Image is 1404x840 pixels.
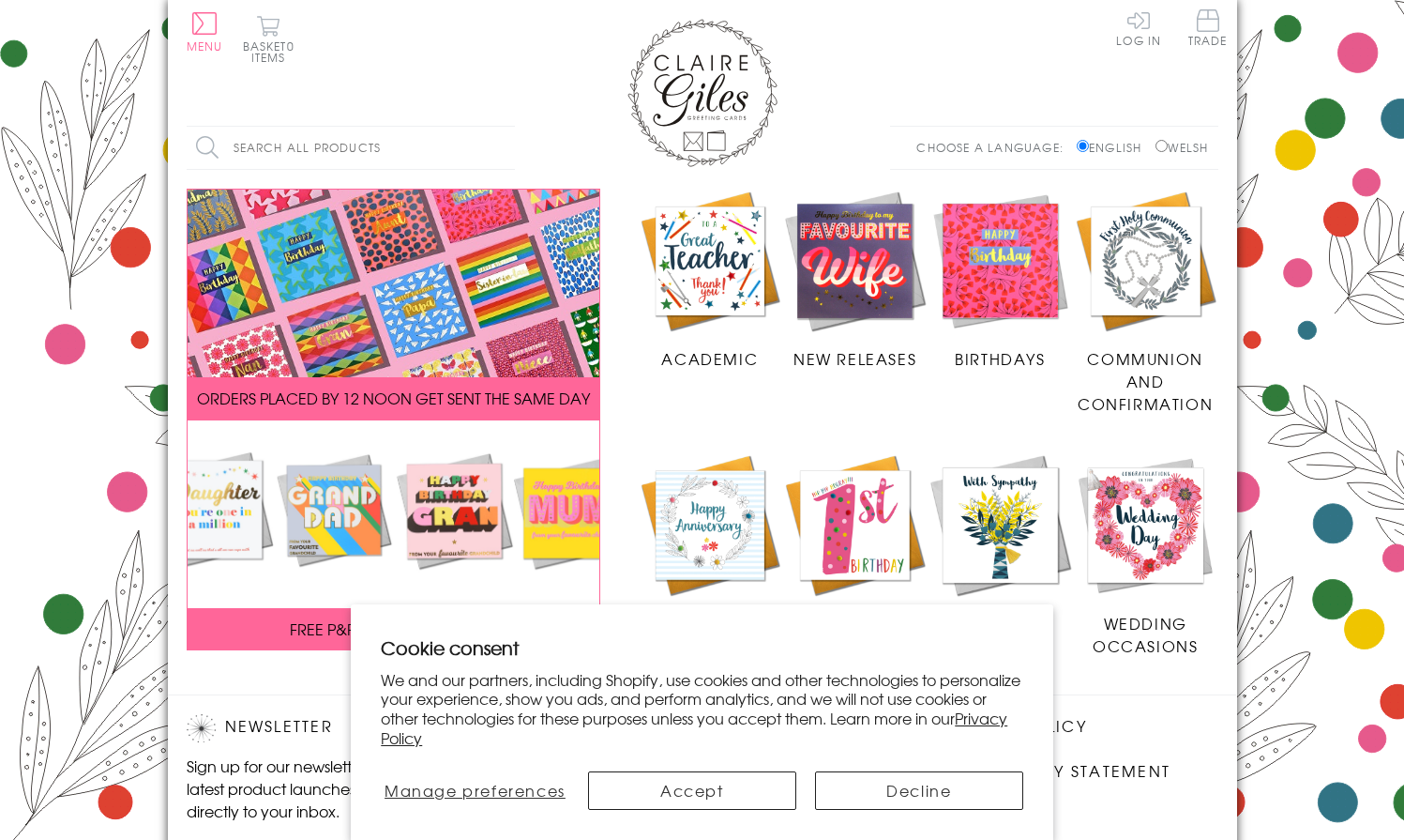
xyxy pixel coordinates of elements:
span: Wedding Occasions [1093,612,1198,657]
span: Trade [1188,9,1228,46]
h2: Newsletter [187,714,506,742]
span: ORDERS PLACED BY 12 NOON GET SENT THE SAME DAY [197,387,590,409]
input: Search all products [187,127,515,169]
span: Menu [187,38,223,54]
p: We and our partners, including Shopify, use cookies and other technologies to personalize your ex... [381,670,1023,748]
a: Log In [1116,9,1161,46]
span: Manage preferences [385,779,566,802]
button: Basket0 items [243,15,294,63]
button: Menu [187,12,223,52]
p: Choose a language: [916,139,1073,156]
a: Privacy Policy [381,707,1007,749]
a: New Releases [782,189,928,371]
a: Trade [1188,9,1228,50]
a: Birthdays [928,189,1073,371]
a: Wedding Occasions [1073,452,1218,657]
a: Accessibility Statement [937,759,1170,785]
img: Claire Giles Greetings Cards [627,19,777,167]
input: English [1077,140,1089,152]
p: Sign up for our newsletter to receive the latest product launches, news and offers directly to yo... [187,755,506,822]
input: Welsh [1155,140,1168,152]
a: Academic [638,189,783,371]
label: Welsh [1155,139,1209,156]
span: Communion and Confirmation [1078,347,1213,415]
button: Manage preferences [381,771,568,810]
a: Anniversary [638,452,783,634]
a: Sympathy [928,452,1073,634]
span: FREE P&P ON ALL UK ORDERS [290,618,496,640]
button: Accept [588,771,796,810]
label: English [1077,139,1151,156]
span: 0 items [251,38,294,66]
button: Decline [815,771,1023,810]
a: Age Cards [782,452,928,634]
span: New Releases [793,347,916,370]
span: Academic [661,347,758,370]
a: Communion and Confirmation [1073,189,1218,416]
input: Search [496,127,515,169]
span: Birthdays [955,347,1045,370]
h2: Cookie consent [381,634,1023,661]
